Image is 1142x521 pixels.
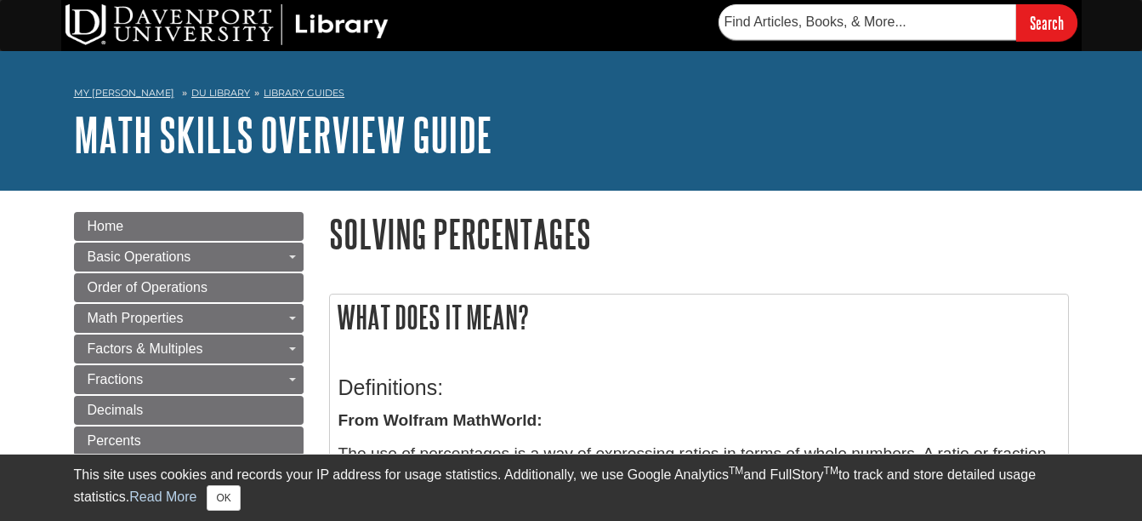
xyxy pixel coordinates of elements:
a: Order of Operations [74,273,304,302]
span: Home [88,219,124,233]
a: Percents [74,427,304,455]
span: Math Properties [88,311,184,325]
a: Math Skills Overview Guide [74,108,492,161]
button: Close [207,485,240,511]
sup: TM [824,465,838,477]
strong: From Wolfram MathWorld: [338,411,543,429]
h2: What does it mean? [330,295,1068,340]
a: My [PERSON_NAME] [74,86,174,100]
a: Read More [129,490,196,504]
input: Search [1016,4,1077,41]
div: This site uses cookies and records your IP address for usage statistics. Additionally, we use Goo... [74,465,1069,511]
a: Math Properties [74,304,304,333]
a: Home [74,212,304,241]
span: Fractions [88,372,144,386]
span: Order of Operations [88,280,207,295]
span: Decimals [88,403,144,417]
nav: breadcrumb [74,82,1069,109]
a: Decimals [74,396,304,425]
sup: TM [729,465,743,477]
a: Fractions [74,365,304,394]
input: Find Articles, Books, & More... [719,4,1016,40]
a: DU Library [191,87,250,99]
a: Library Guides [264,87,344,99]
a: Factors & Multiples [74,335,304,364]
span: Factors & Multiples [88,341,203,356]
img: DU Library [65,4,389,45]
a: Basic Operations [74,243,304,272]
h3: Definitions: [338,375,1060,400]
h1: Solving Percentages [329,212,1069,255]
span: Basic Operations [88,249,191,264]
form: Searches DU Library's articles, books, and more [719,4,1077,41]
span: Percents [88,433,141,448]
